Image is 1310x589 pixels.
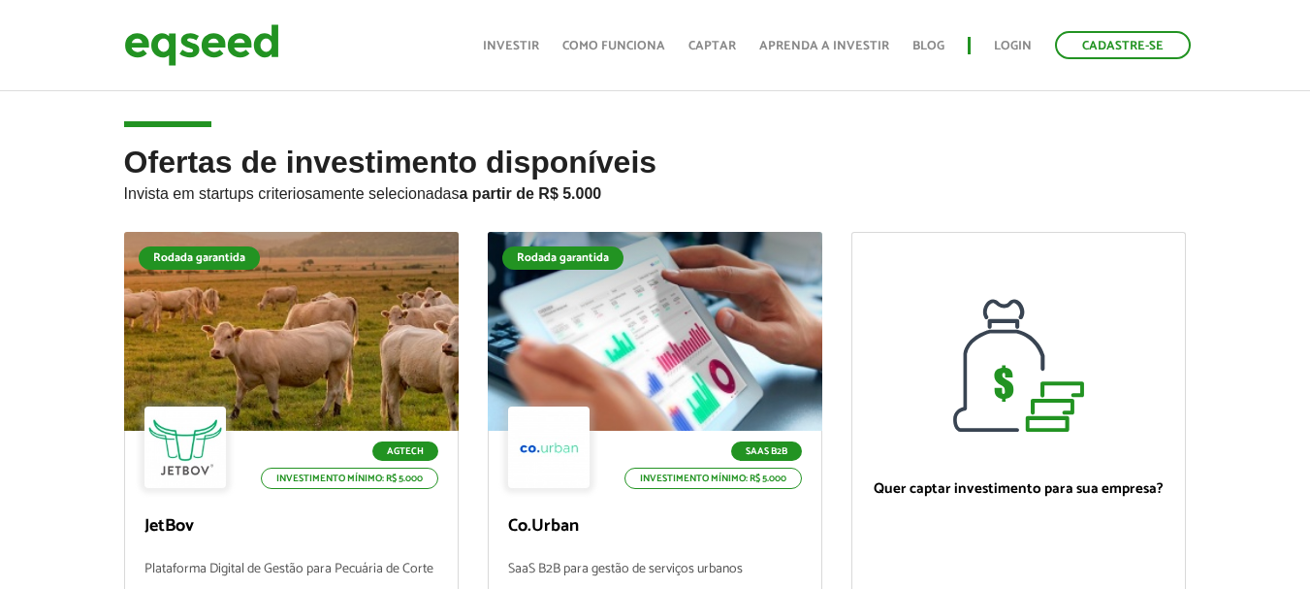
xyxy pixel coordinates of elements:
[562,40,665,52] a: Como funciona
[502,246,623,270] div: Rodada garantida
[759,40,889,52] a: Aprenda a investir
[994,40,1032,52] a: Login
[731,442,802,461] p: SaaS B2B
[912,40,944,52] a: Blog
[124,19,279,71] img: EqSeed
[688,40,736,52] a: Captar
[460,185,602,202] strong: a partir de R$ 5.000
[372,442,438,461] p: Agtech
[139,246,260,270] div: Rodada garantida
[483,40,539,52] a: Investir
[124,146,1187,232] h2: Ofertas de investimento disponíveis
[508,516,802,538] p: Co.Urban
[1055,31,1191,59] a: Cadastre-se
[144,516,438,538] p: JetBov
[624,468,802,489] p: Investimento mínimo: R$ 5.000
[872,480,1166,498] p: Quer captar investimento para sua empresa?
[261,468,438,489] p: Investimento mínimo: R$ 5.000
[124,180,1187,203] p: Invista em startups criteriosamente selecionadas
